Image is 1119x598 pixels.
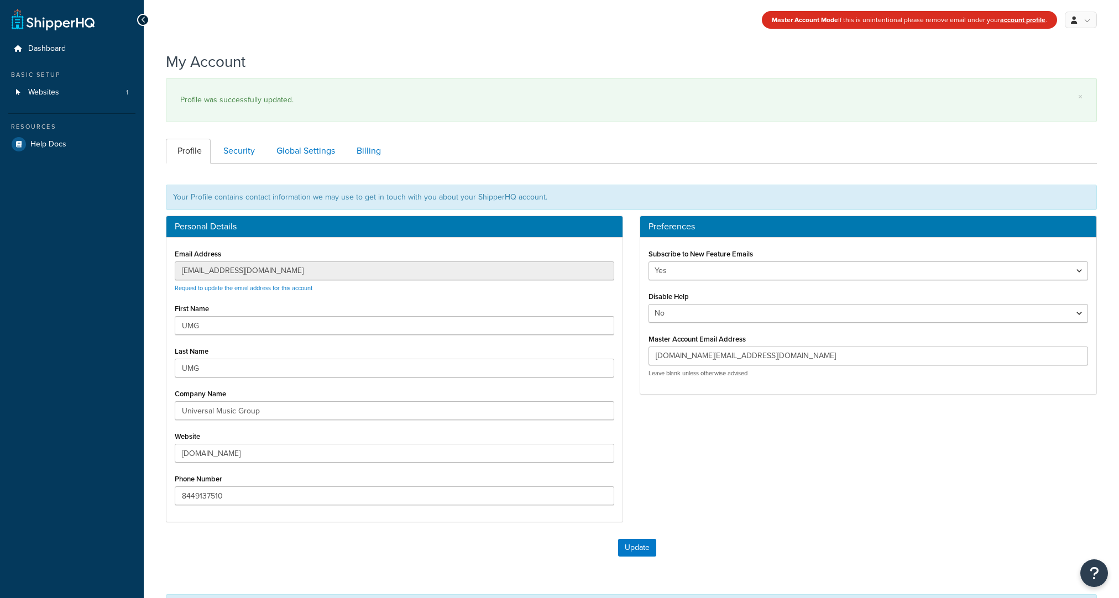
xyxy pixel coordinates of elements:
[175,222,614,232] h3: Personal Details
[166,51,245,72] h1: My Account
[8,122,135,132] div: Resources
[175,347,208,355] label: Last Name
[8,82,135,103] a: Websites 1
[28,44,66,54] span: Dashboard
[649,369,1088,377] p: Leave blank unless otherwise advised
[30,140,66,149] span: Help Docs
[175,475,222,483] label: Phone Number
[649,292,689,301] label: Disable Help
[265,139,344,164] a: Global Settings
[12,8,95,30] a: ShipperHQ Home
[175,390,226,398] label: Company Name
[28,88,59,97] span: Websites
[772,15,838,25] strong: Master Account Mode
[8,82,135,103] li: Websites
[175,305,209,313] label: First Name
[649,250,753,258] label: Subscribe to New Feature Emails
[126,88,128,97] span: 1
[8,39,135,59] a: Dashboard
[175,284,312,292] a: Request to update the email address for this account
[8,70,135,80] div: Basic Setup
[175,432,200,440] label: Website
[345,139,390,164] a: Billing
[1000,15,1045,25] a: account profile
[1080,559,1108,587] button: Open Resource Center
[212,139,264,164] a: Security
[166,139,211,164] a: Profile
[175,250,221,258] label: Email Address
[618,539,656,557] button: Update
[1078,92,1083,101] a: ×
[649,335,746,343] label: Master Account Email Address
[649,222,1088,232] h3: Preferences
[762,11,1057,29] div: If this is unintentional please remove email under your .
[8,134,135,154] a: Help Docs
[180,92,1083,108] div: Profile was successfully updated.
[166,185,1097,210] div: Your Profile contains contact information we may use to get in touch with you about your ShipperH...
